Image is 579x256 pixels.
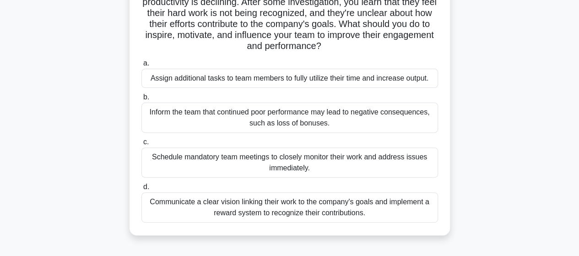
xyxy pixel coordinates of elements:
[141,69,438,88] div: Assign additional tasks to team members to fully utilize their time and increase output.
[143,59,149,67] span: a.
[141,147,438,178] div: Schedule mandatory team meetings to closely monitor their work and address issues immediately.
[143,138,149,146] span: c.
[141,103,438,133] div: Inform the team that continued poor performance may lead to negative consequences, such as loss o...
[143,93,149,101] span: b.
[143,183,149,191] span: d.
[141,192,438,223] div: Communicate a clear vision linking their work to the company's goals and implement a reward syste...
